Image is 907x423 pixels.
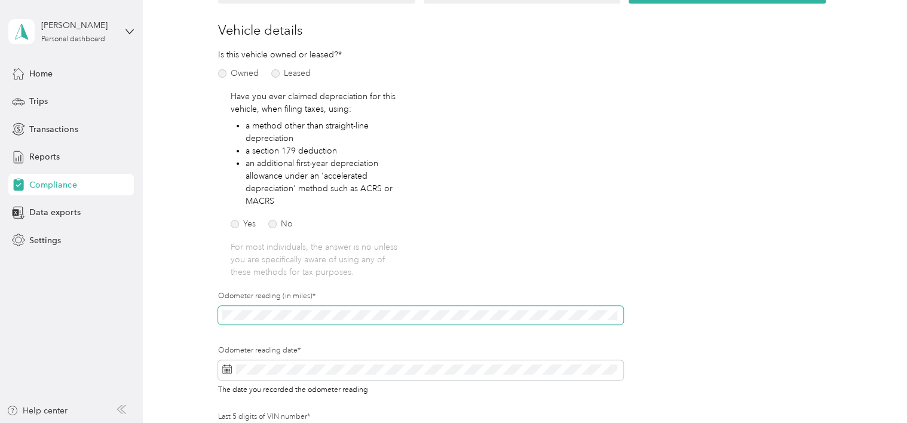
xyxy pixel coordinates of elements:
[218,48,349,61] p: Is this vehicle owned or leased?*
[231,90,402,115] p: Have you ever claimed depreciation for this vehicle, when filing taxes, using:
[41,36,105,43] div: Personal dashboard
[840,356,907,423] iframe: Everlance-gr Chat Button Frame
[29,179,76,191] span: Compliance
[218,412,623,422] label: Last 5 digits of VIN number*
[29,206,80,219] span: Data exports
[29,95,48,108] span: Trips
[218,383,368,394] span: The date you recorded the odometer reading
[41,19,116,32] div: [PERSON_NAME]
[7,404,68,417] button: Help center
[29,68,53,80] span: Home
[231,241,402,278] p: For most individuals, the answer is no unless you are specifically aware of using any of these me...
[218,345,623,356] label: Odometer reading date*
[231,220,256,228] label: Yes
[271,69,311,78] label: Leased
[218,291,623,302] label: Odometer reading (in miles)*
[246,145,402,157] li: a section 179 deduction
[218,20,826,40] h3: Vehicle details
[246,157,402,207] li: an additional first-year depreciation allowance under an 'accelerated depreciation' method such a...
[29,151,60,163] span: Reports
[246,119,402,145] li: a method other than straight-line depreciation
[29,123,78,136] span: Transactions
[268,220,293,228] label: No
[218,69,259,78] label: Owned
[29,234,61,247] span: Settings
